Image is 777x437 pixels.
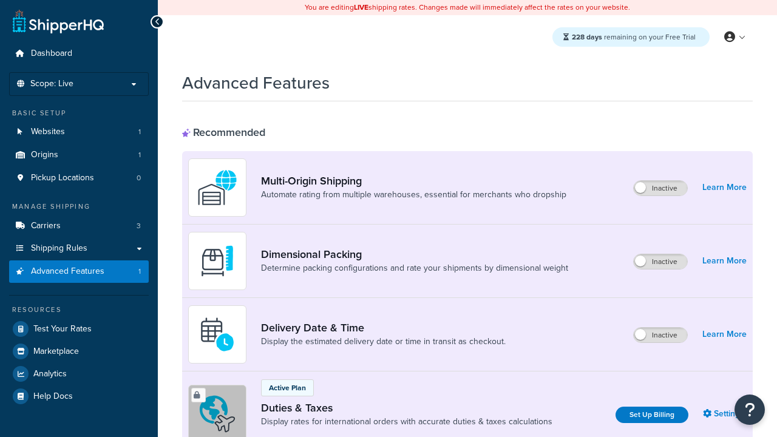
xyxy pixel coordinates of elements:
[9,260,149,283] li: Advanced Features
[31,243,87,254] span: Shipping Rules
[31,221,61,231] span: Carriers
[9,260,149,283] a: Advanced Features1
[9,121,149,143] a: Websites1
[9,305,149,315] div: Resources
[9,108,149,118] div: Basic Setup
[702,179,747,196] a: Learn More
[261,262,568,274] a: Determine packing configurations and rate your shipments by dimensional weight
[703,405,747,422] a: Settings
[30,79,73,89] span: Scope: Live
[33,347,79,357] span: Marketplace
[9,202,149,212] div: Manage Shipping
[261,189,566,201] a: Automate rating from multiple warehouses, essential for merchants who dropship
[9,167,149,189] a: Pickup Locations0
[572,32,602,42] strong: 228 days
[634,254,687,269] label: Inactive
[9,121,149,143] li: Websites
[261,416,552,428] a: Display rates for international orders with accurate duties & taxes calculations
[31,150,58,160] span: Origins
[261,401,552,415] a: Duties & Taxes
[182,126,265,139] div: Recommended
[9,42,149,65] a: Dashboard
[196,240,239,282] img: DTVBYsAAAAAASUVORK5CYII=
[9,318,149,340] a: Test Your Rates
[9,385,149,407] a: Help Docs
[616,407,688,423] a: Set Up Billing
[735,395,765,425] button: Open Resource Center
[31,49,72,59] span: Dashboard
[354,2,368,13] b: LIVE
[261,248,568,261] a: Dimensional Packing
[31,173,94,183] span: Pickup Locations
[9,340,149,362] a: Marketplace
[261,321,506,334] a: Delivery Date & Time
[138,150,141,160] span: 1
[9,144,149,166] a: Origins1
[702,252,747,269] a: Learn More
[702,326,747,343] a: Learn More
[31,127,65,137] span: Websites
[182,71,330,95] h1: Advanced Features
[33,324,92,334] span: Test Your Rates
[261,174,566,188] a: Multi-Origin Shipping
[33,391,73,402] span: Help Docs
[9,167,149,189] li: Pickup Locations
[572,32,696,42] span: remaining on your Free Trial
[196,313,239,356] img: gfkeb5ejjkALwAAAABJRU5ErkJggg==
[261,336,506,348] a: Display the estimated delivery date or time in transit as checkout.
[138,266,141,277] span: 1
[9,363,149,385] a: Analytics
[9,215,149,237] li: Carriers
[634,181,687,195] label: Inactive
[269,382,306,393] p: Active Plan
[31,266,104,277] span: Advanced Features
[9,144,149,166] li: Origins
[137,173,141,183] span: 0
[196,166,239,209] img: WatD5o0RtDAAAAAElFTkSuQmCC
[9,237,149,260] a: Shipping Rules
[634,328,687,342] label: Inactive
[137,221,141,231] span: 3
[138,127,141,137] span: 1
[33,369,67,379] span: Analytics
[9,215,149,237] a: Carriers3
